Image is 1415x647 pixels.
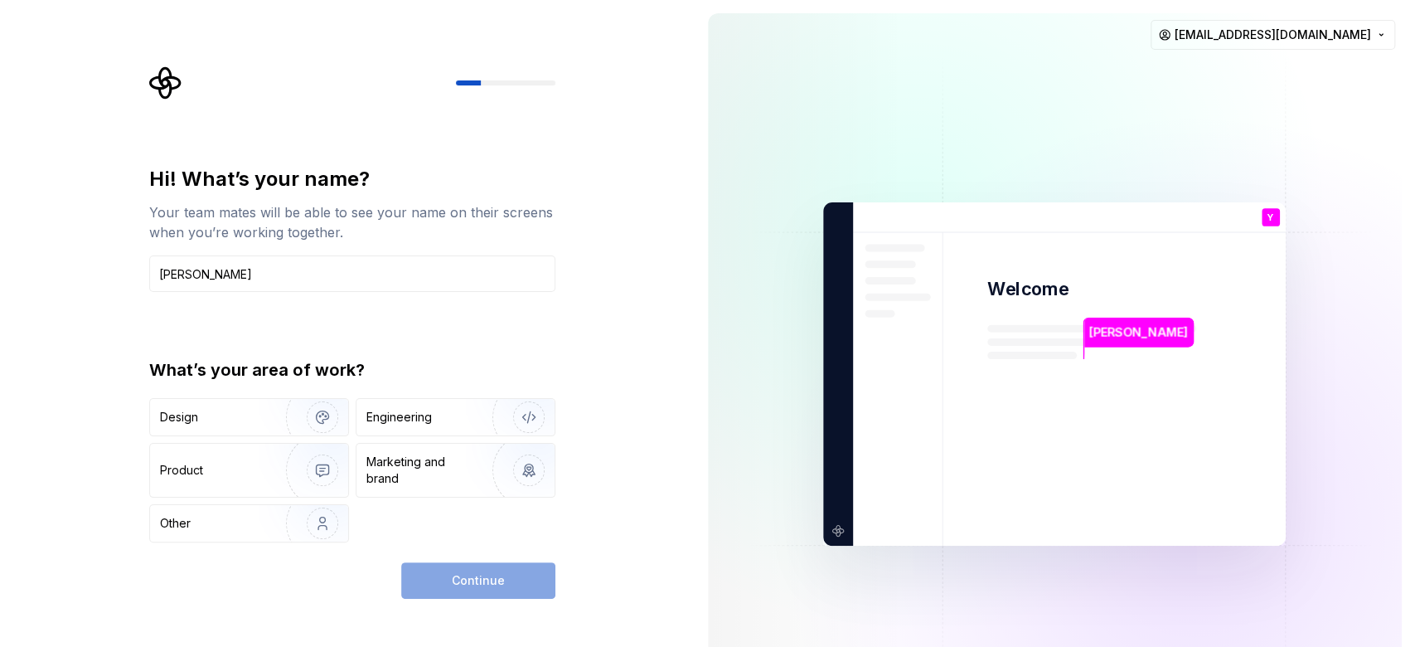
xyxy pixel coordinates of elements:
div: Engineering [366,409,432,426]
input: Han Solo [149,255,555,292]
div: Design [160,409,198,426]
p: Welcome [987,277,1069,301]
div: Product [160,462,203,479]
button: [EMAIL_ADDRESS][DOMAIN_NAME] [1151,20,1395,50]
div: Other [160,515,191,532]
p: Y [1267,213,1274,222]
div: What’s your area of work? [149,358,555,382]
svg: Supernova Logo [149,66,182,100]
span: [EMAIL_ADDRESS][DOMAIN_NAME] [1175,27,1371,43]
div: Your team mates will be able to see your name on their screens when you’re working together. [149,202,555,242]
div: Hi! What’s your name? [149,166,555,192]
div: Marketing and brand [366,454,478,487]
p: [PERSON_NAME] [1089,323,1189,342]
